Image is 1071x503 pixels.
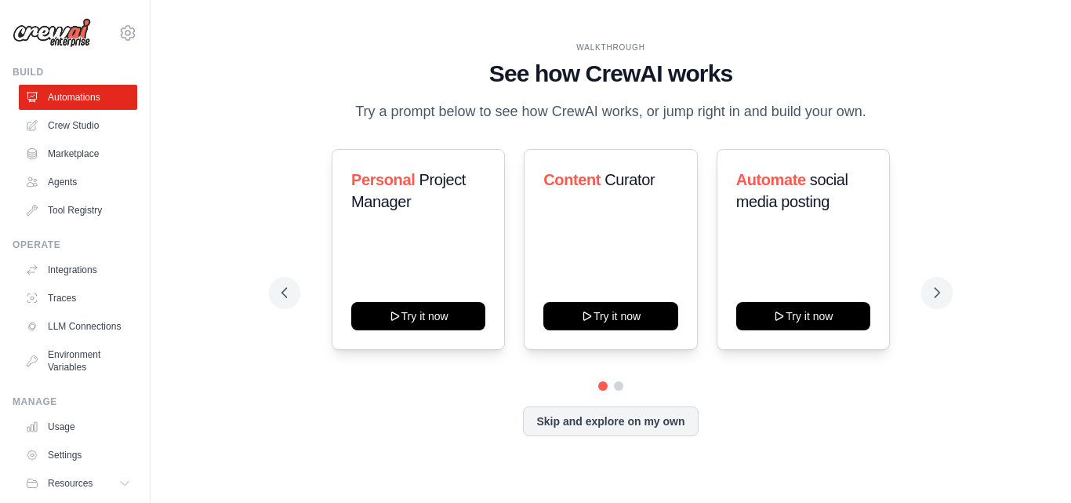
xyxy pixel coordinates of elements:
div: WALKTHROUGH [281,42,940,53]
button: Try it now [543,302,677,330]
div: Build [13,66,137,78]
button: Try it now [736,302,870,330]
h1: See how CrewAI works [281,60,940,88]
a: Automations [19,85,137,110]
div: Manage [13,395,137,408]
a: Usage [19,414,137,439]
span: Project Manager [351,171,466,210]
img: Logo [13,18,91,48]
a: LLM Connections [19,314,137,339]
a: Environment Variables [19,342,137,380]
div: Operate [13,239,137,251]
a: Tool Registry [19,198,137,223]
a: Crew Studio [19,113,137,138]
a: Settings [19,443,137,468]
button: Skip and explore on my own [523,406,698,436]
a: Marketplace [19,141,137,166]
button: Try it now [351,302,485,330]
a: Traces [19,286,137,311]
span: social media posting [736,171,848,210]
span: Resources [48,477,93,490]
span: Automate [736,171,806,188]
button: Resources [19,471,137,496]
span: Curator [604,171,655,188]
span: Personal [351,171,415,188]
p: Try a prompt below to see how CrewAI works, or jump right in and build your own. [347,100,874,123]
a: Agents [19,169,137,195]
a: Integrations [19,257,137,282]
span: Content [543,171,601,188]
